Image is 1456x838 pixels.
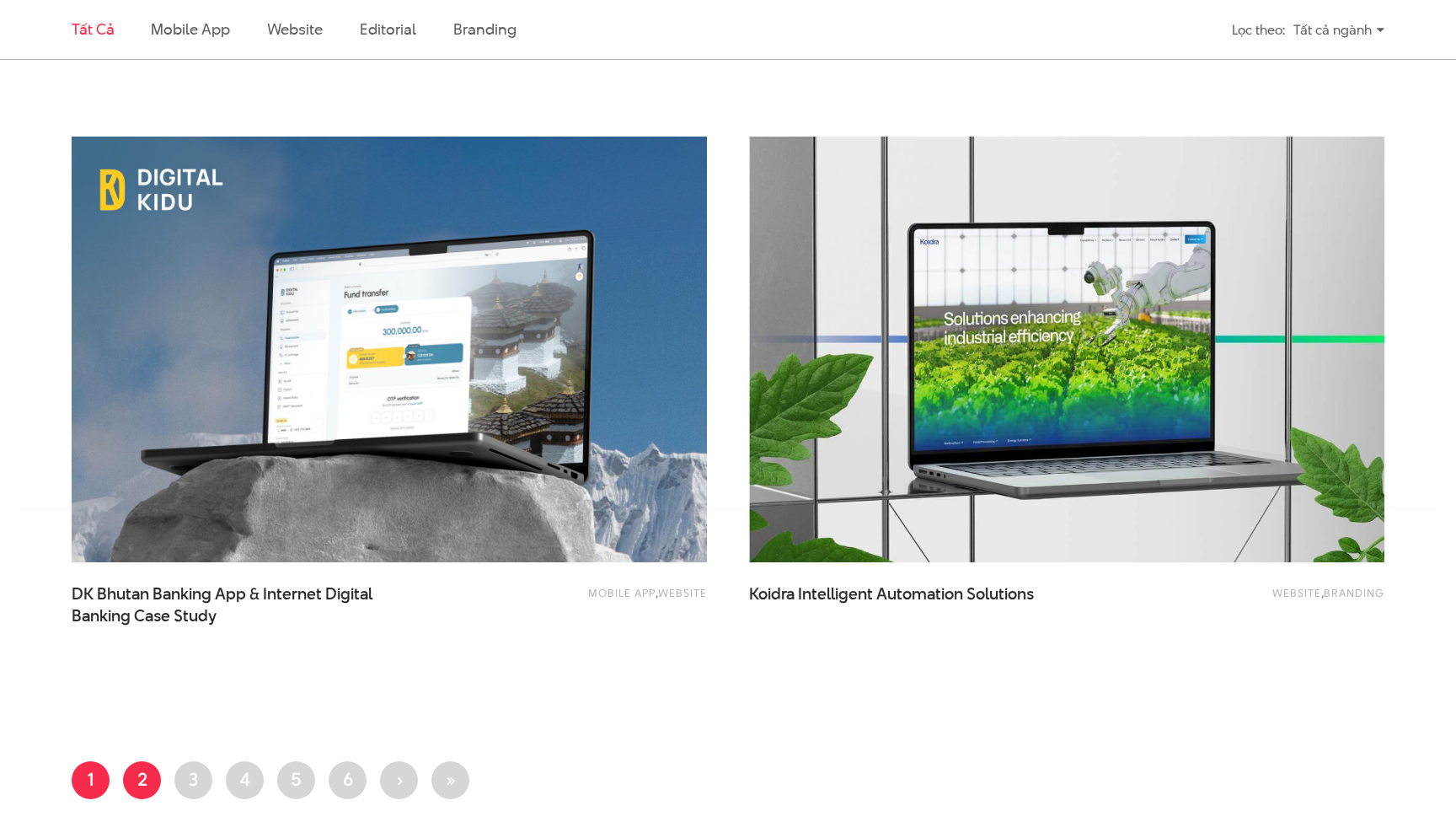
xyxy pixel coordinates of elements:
span: › [396,766,403,792]
img: DK-Bhutan [72,137,707,562]
a: 6 [329,761,367,799]
a: 4 [226,761,264,799]
a: Branding [1324,585,1384,600]
a: Website [1272,585,1321,600]
span: Koidra [749,583,795,605]
span: Solutions [966,583,1034,605]
div: , [1130,583,1384,617]
a: Koidra Intelligent Automation Solutions [749,583,1086,626]
span: » [445,766,456,792]
img: Koidra Thumbnail [749,137,1384,562]
div: Lọc theo: [1232,15,1285,45]
div: Tất cả ngành [1293,15,1384,45]
a: Branding [453,19,516,40]
a: Mobile app [151,19,229,40]
a: Website [658,585,707,600]
span: Intelligent [798,583,873,605]
a: 5 [277,761,315,799]
a: 3 [174,761,212,799]
a: Tất cả [72,19,114,40]
a: Mobile app [588,585,656,600]
span: DK Bhutan Banking App & Internet Digital [72,583,409,626]
a: Website [267,19,323,40]
a: Editorial [360,19,416,40]
span: Automation [876,583,963,605]
a: 2 [123,761,161,799]
a: DK Bhutan Banking App & Internet DigitalBanking Case Study [72,583,409,626]
div: , [452,583,707,617]
span: Banking Case Study [72,605,217,627]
